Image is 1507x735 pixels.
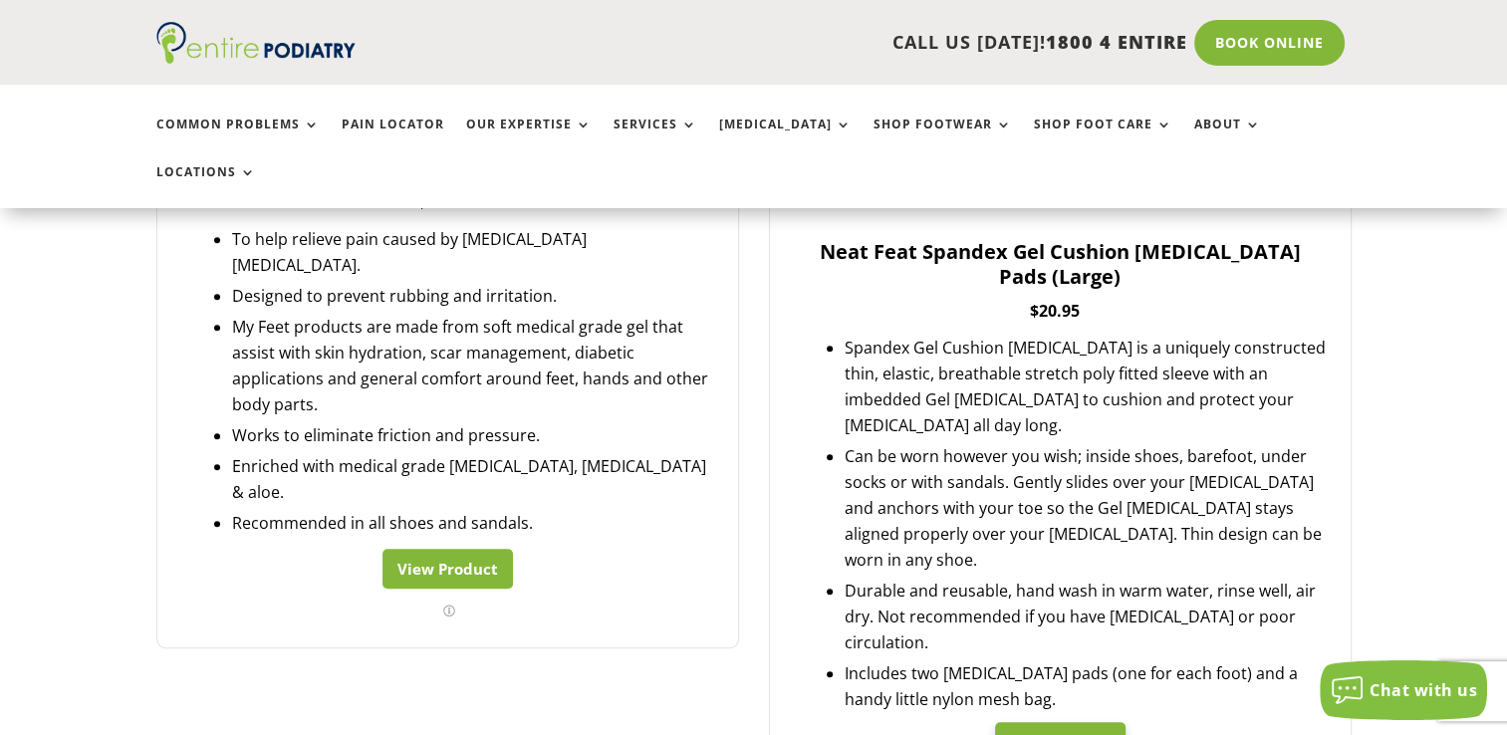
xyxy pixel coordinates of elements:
[874,118,1012,160] a: Shop Footwear
[845,443,1326,573] li: Can be worn however you wish; inside shoes, barefoot, under socks or with sandals. Gently slides ...
[432,30,1187,56] p: CALL US [DATE]!
[845,335,1326,438] li: Spandex Gel Cushion [MEDICAL_DATA] is a uniquely constructed thin, elastic, breathable stretch po...
[156,22,356,64] img: logo (1)
[614,118,697,160] a: Services
[232,226,713,278] li: To help relieve pain caused by [MEDICAL_DATA] [MEDICAL_DATA].
[1194,20,1345,66] a: Book Online
[1194,118,1261,160] a: About
[845,660,1326,712] li: Includes two [MEDICAL_DATA] pads (one for each foot) and a handy little nylon mesh bag.
[1030,300,1080,322] span: $20.95
[719,118,852,160] a: [MEDICAL_DATA]
[1370,679,1477,701] span: Chat with us
[382,549,513,589] a: View Product
[232,510,713,536] li: Recommended in all shoes and sandals.
[156,118,320,160] a: Common Problems
[466,118,592,160] a: Our Expertise
[1034,118,1172,160] a: Shop Foot Care
[845,578,1326,655] li: Durable and reusable, hand wash in warm water, rinse well, air dry. Not recommended if you have [...
[795,239,1326,289] a: Neat Feat Spandex Gel Cushion [MEDICAL_DATA] Pads (Large)
[156,48,356,68] a: Entire Podiatry
[156,165,256,208] a: Locations
[232,314,713,417] li: My Feet products are made from soft medical grade gel that assist with skin hydration, scar manag...
[232,422,713,448] li: Works to eliminate friction and pressure.
[342,118,444,160] a: Pain Locator
[232,283,713,309] li: Designed to prevent rubbing and irritation.
[232,453,713,505] li: Enriched with medical grade [MEDICAL_DATA], [MEDICAL_DATA] & aloe.
[1046,30,1187,54] span: 1800 4 ENTIRE
[1320,660,1487,720] button: Chat with us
